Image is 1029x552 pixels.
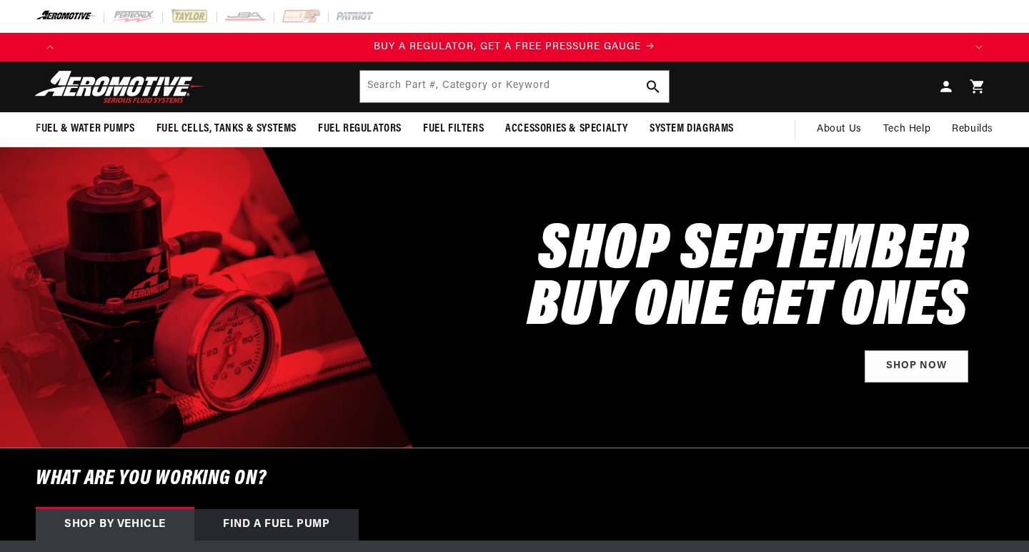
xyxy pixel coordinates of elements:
[146,112,307,146] summary: Fuel Cells, Tanks & Systems
[374,41,641,52] span: BUY A REGULATOR, GET A FREE PRESSURE GAUGE
[64,39,965,55] div: 1 of 4
[64,39,965,55] div: Announcement
[806,112,873,147] a: About Us
[25,112,146,146] summary: Fuel & Water Pumps
[36,122,135,137] span: Fuel & Water Pumps
[423,122,484,137] span: Fuel Filters
[36,33,64,61] button: Translation missing: en.sections.announcements.previous_announcement
[941,112,1004,147] summary: Rebuilds
[412,112,494,146] summary: Fuel Filters
[817,124,862,134] span: About Us
[527,224,968,337] h2: SHOP SEPTEMBER BUY ONE GET ONES
[865,350,968,383] a: Shop Now
[194,509,359,541] div: Find a Fuel Pump
[494,112,639,146] summary: Accessories & Specialty
[31,70,209,104] img: Aeromotive
[883,122,930,137] span: Tech Help
[637,71,669,102] button: Search Part #, Category or Keyword
[650,122,734,137] span: System Diagrams
[639,112,745,146] summary: System Diagrams
[307,112,412,146] summary: Fuel Regulators
[318,122,402,137] span: Fuel Regulators
[965,33,993,61] button: Translation missing: en.sections.announcements.next_announcement
[505,122,628,137] span: Accessories & Specialty
[36,509,194,541] div: Shop by vehicle
[64,39,965,55] a: BUY A REGULATOR, GET A FREE PRESSURE GAUGE
[156,122,297,137] span: Fuel Cells, Tanks & Systems
[360,71,668,102] input: Search Part #, Category or Keyword
[952,122,993,137] span: Rebuilds
[873,112,941,147] summary: Tech Help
